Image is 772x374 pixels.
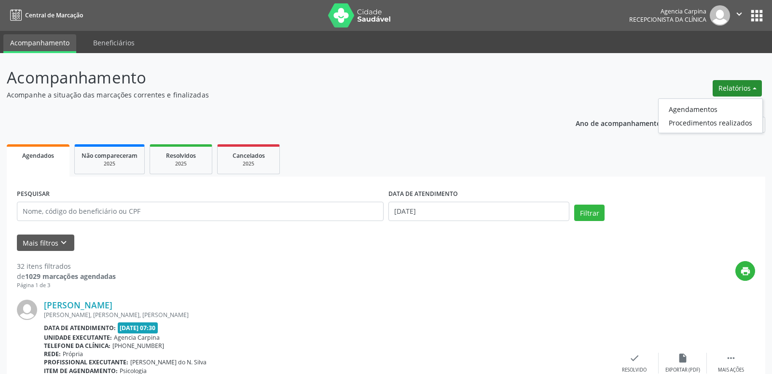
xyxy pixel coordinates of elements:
div: [PERSON_NAME], [PERSON_NAME], [PERSON_NAME] [44,311,610,319]
div: Página 1 de 3 [17,281,116,290]
span: Central de Marcação [25,11,83,19]
label: DATA DE ATENDIMENTO [388,187,458,202]
div: de [17,271,116,281]
b: Data de atendimento: [44,324,116,332]
div: Exportar (PDF) [665,367,700,374]
a: [PERSON_NAME] [44,300,112,310]
button: Filtrar [574,205,605,221]
span: Recepcionista da clínica [629,15,706,24]
img: img [710,5,730,26]
i:  [726,353,736,363]
i: check [629,353,640,363]
span: Resolvidos [166,152,196,160]
p: Acompanhamento [7,66,538,90]
label: PESQUISAR [17,187,50,202]
div: 32 itens filtrados [17,261,116,271]
button: Mais filtroskeyboard_arrow_down [17,235,74,251]
div: Agencia Carpina [629,7,706,15]
div: 2025 [157,160,205,167]
p: Acompanhe a situação das marcações correntes e finalizadas [7,90,538,100]
b: Rede: [44,350,61,358]
input: Selecione um intervalo [388,202,569,221]
a: Beneficiários [86,34,141,51]
span: [PHONE_NUMBER] [112,342,164,350]
a: Central de Marcação [7,7,83,23]
b: Profissional executante: [44,358,128,366]
div: 2025 [224,160,273,167]
a: Acompanhamento [3,34,76,53]
i:  [734,9,744,19]
a: Agendamentos [659,102,762,116]
span: Cancelados [233,152,265,160]
div: 2025 [82,160,138,167]
span: [DATE] 07:30 [118,322,158,333]
span: Agencia Carpina [114,333,160,342]
button: apps [748,7,765,24]
b: Unidade executante: [44,333,112,342]
div: Resolvido [622,367,647,374]
p: Ano de acompanhamento [576,117,661,129]
button:  [730,5,748,26]
i: print [740,266,751,277]
i: keyboard_arrow_down [58,237,69,248]
span: Própria [63,350,83,358]
img: img [17,300,37,320]
button: print [735,261,755,281]
b: Telefone da clínica: [44,342,110,350]
i: insert_drive_file [677,353,688,363]
span: Não compareceram [82,152,138,160]
div: Mais ações [718,367,744,374]
button: Relatórios [713,80,762,97]
a: Procedimentos realizados [659,116,762,129]
strong: 1029 marcações agendadas [25,272,116,281]
span: [PERSON_NAME] do N. Silva [130,358,207,366]
span: Agendados [22,152,54,160]
input: Nome, código do beneficiário ou CPF [17,202,384,221]
ul: Relatórios [658,98,763,133]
